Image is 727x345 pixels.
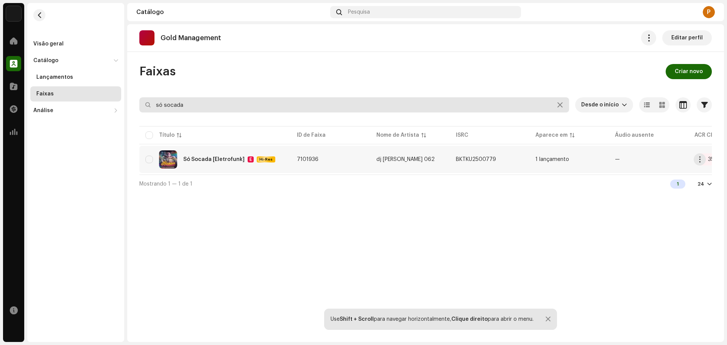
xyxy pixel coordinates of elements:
re-m-nav-item: Faixas [30,86,121,101]
div: Nome de Artista [376,131,419,139]
button: Criar novo [666,64,712,79]
div: 24 [697,181,704,187]
strong: Shift + Scroll [340,317,374,322]
button: Editar perfil [662,30,712,45]
div: Faixas [36,91,54,97]
span: Pesquisa [348,9,370,15]
div: Catálogo [136,9,327,15]
div: 1 [670,180,685,189]
div: Título [159,131,175,139]
re-m-nav-item: Lançamentos [30,70,121,85]
div: P [703,6,715,18]
div: Aparece em [535,131,568,139]
re-m-nav-item: Visão geral [30,36,121,52]
div: Análise [33,108,53,114]
div: Só Socada [Eletrofunk] [183,157,245,162]
span: 1 lançamento [535,157,603,162]
div: BKTKU2500779 [456,157,496,162]
p: Gold Management [161,34,221,42]
span: Criar novo [675,64,703,79]
div: E [248,156,254,162]
div: Visão geral [33,41,64,47]
re-m-nav-dropdown: Catálogo [30,53,121,101]
span: Faixas [139,64,176,79]
span: dj fonseca 062 [376,157,444,162]
span: Mostrando 1 — 1 de 1 [139,181,192,187]
re-m-nav-dropdown: Análise [30,103,121,118]
span: Editar perfil [671,30,703,45]
span: Desde o início [581,97,622,112]
div: dj [PERSON_NAME] 062 [376,157,435,162]
strong: Clique direito [451,317,488,322]
div: Catálogo [33,58,58,64]
span: Hi-Res [257,157,275,162]
div: Lançamentos [36,74,73,80]
re-a-table-badge: — [615,157,682,162]
div: Use para navegar horizontalmente, para abrir o menu. [331,316,534,322]
input: Pesquisa [139,97,569,112]
div: 1 lançamento [535,157,569,162]
div: dropdown trigger [622,97,627,112]
img: 184b63df-fbf2-4473-a7f7-268d3b352734 [159,150,177,169]
img: 730b9dfe-18b5-4111-b483-f30b0c182d82 [6,6,21,21]
span: 7101936 [297,157,318,162]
